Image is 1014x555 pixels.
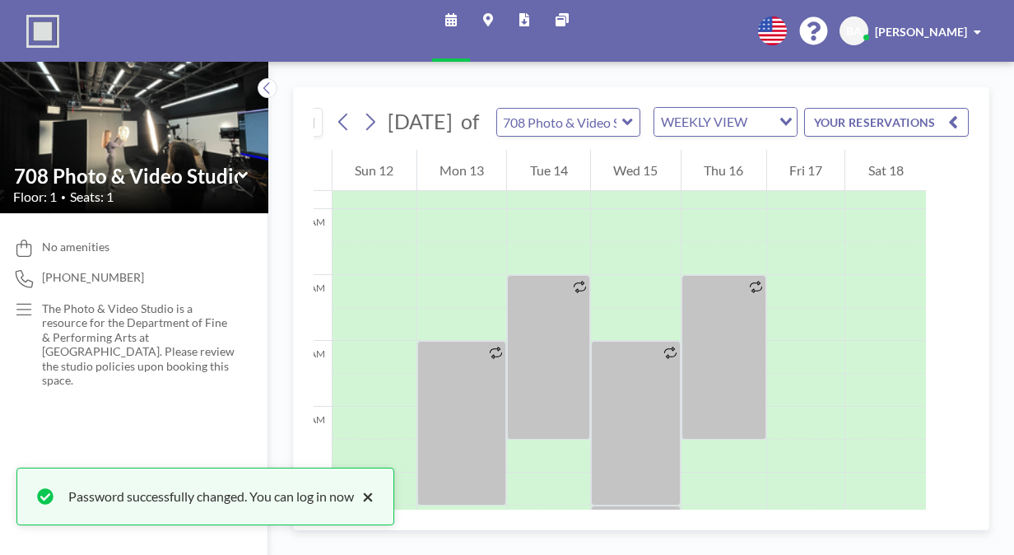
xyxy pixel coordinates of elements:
button: YOUR RESERVATIONS [804,108,969,137]
div: Password successfully changed. You can log in now [68,487,354,506]
span: WEEKLY VIEW [658,111,751,133]
span: of [461,109,479,134]
img: organization-logo [26,15,59,48]
div: Fri 17 [767,150,845,191]
p: The Photo & Video Studio is a resource for the Department of Fine & Performing Arts at [GEOGRAPHI... [42,301,235,388]
span: • [61,192,66,203]
span: [PHONE_NUMBER] [42,270,144,285]
div: Sun 12 [333,150,416,191]
input: Search for option [752,111,770,133]
span: [DATE] [388,109,453,133]
button: close [354,487,374,506]
span: [PERSON_NAME] [875,25,967,39]
div: Thu 16 [681,150,766,191]
input: 708 Photo & Video Studio [14,164,238,188]
div: Tue 14 [507,150,590,191]
span: BA [846,24,862,39]
div: Sat 18 [845,150,926,191]
input: 708 Photo & Video Studio [497,109,623,136]
div: Wed 15 [591,150,681,191]
span: Floor: 1 [13,189,57,205]
div: Mon 13 [417,150,507,191]
span: No amenities [42,240,109,254]
span: Seats: 1 [70,189,114,205]
div: Search for option [654,108,797,136]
